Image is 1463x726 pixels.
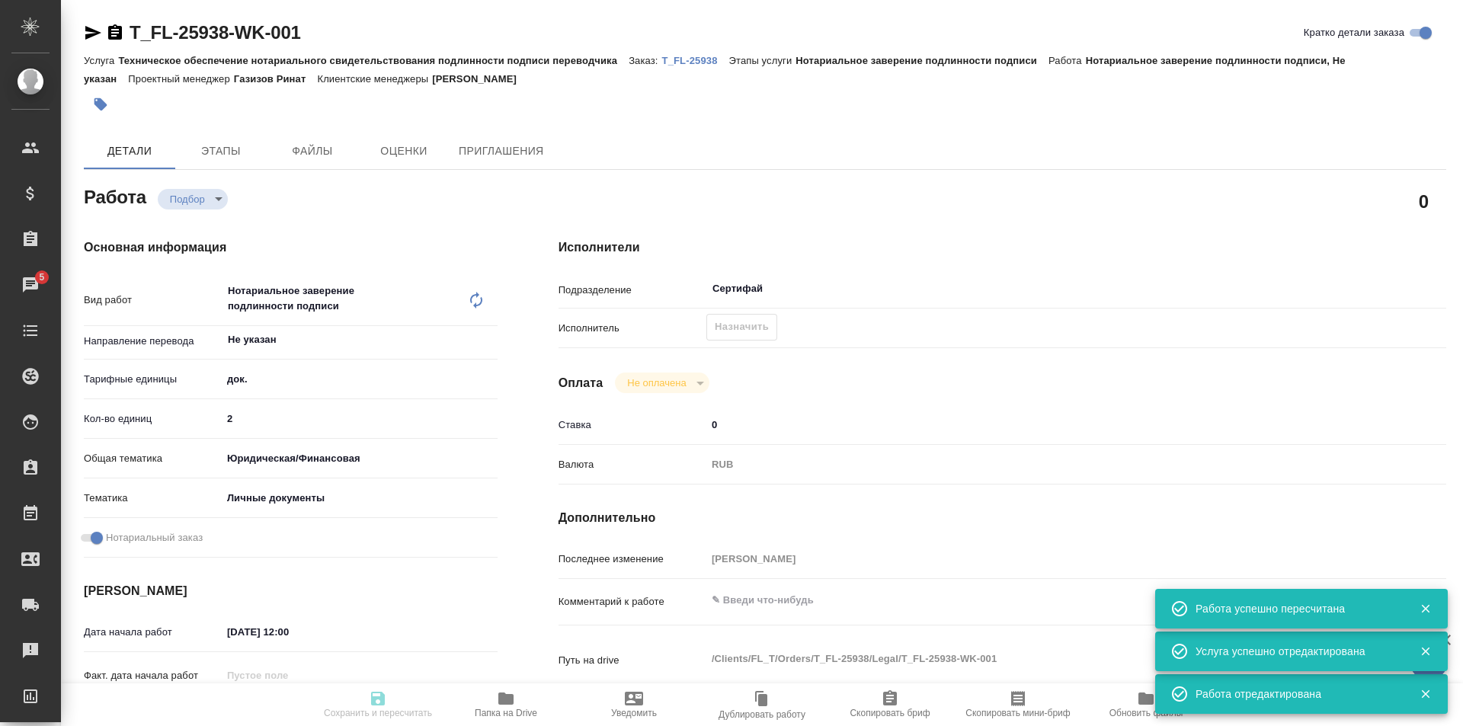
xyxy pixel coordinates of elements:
p: Газизов Ринат [234,73,318,85]
span: Уведомить [611,708,657,718]
p: Этапы услуги [729,55,796,66]
button: Обновить файлы [1082,683,1210,726]
p: Клиентские менеджеры [317,73,432,85]
div: Юридическая/Финансовая [222,446,498,472]
span: Файлы [276,142,349,161]
p: Работа [1048,55,1086,66]
h4: Дополнительно [559,509,1446,527]
p: Общая тематика [84,451,222,466]
a: T_FL-25938 [662,53,729,66]
span: Нотариальный заказ [106,530,203,545]
button: Закрыть [1410,644,1441,658]
p: Исполнитель [559,321,706,336]
div: Работа отредактирована [1196,686,1397,702]
button: Закрыть [1410,687,1441,701]
div: Услуга успешно отредактирована [1196,644,1397,659]
div: док. [222,366,498,392]
p: Подразделение [559,283,706,298]
textarea: /Clients/FL_T/Orders/T_FL-25938/Legal/T_FL-25938-WK-001 [706,646,1372,672]
button: Open [1364,287,1367,290]
input: ✎ Введи что-нибудь [706,414,1372,436]
div: Подбор [615,373,709,393]
span: Обновить файлы [1109,708,1183,718]
input: Пустое поле [222,664,355,686]
h2: Работа [84,182,146,209]
span: Этапы [184,142,258,161]
p: Техническое обеспечение нотариального свидетельствования подлинности подписи переводчика [118,55,629,66]
p: Кол-во единиц [84,411,222,427]
button: Не оплачена [623,376,690,389]
p: Нотариальное заверение подлинности подписи [796,55,1048,66]
p: Дата начала работ [84,625,222,640]
p: Ставка [559,417,706,433]
h4: Основная информация [84,238,498,257]
p: Вид работ [84,293,222,308]
div: Работа успешно пересчитана [1196,601,1397,616]
div: RUB [706,452,1372,478]
div: Подбор [158,189,228,209]
h4: Исполнители [559,238,1446,257]
p: T_FL-25938 [662,55,729,66]
p: Тарифные единицы [84,372,222,387]
button: Сохранить и пересчитать [314,683,442,726]
span: Оценки [367,142,440,161]
span: Папка на Drive [475,708,537,718]
p: Последнее изменение [559,552,706,567]
p: Заказ: [629,55,661,66]
a: 5 [4,266,57,304]
input: ✎ Введи что-нибудь [222,408,498,430]
p: Факт. дата начала работ [84,668,222,683]
input: Пустое поле [706,548,1372,570]
p: Проектный менеджер [128,73,233,85]
span: Скопировать мини-бриф [965,708,1070,718]
button: Уведомить [570,683,698,726]
p: Направление перевода [84,334,222,349]
span: Кратко детали заказа [1304,25,1404,40]
span: Дублировать работу [719,709,805,720]
button: Скопировать ссылку [106,24,124,42]
p: Услуга [84,55,118,66]
p: Валюта [559,457,706,472]
h4: Оплата [559,374,603,392]
button: Дублировать работу [698,683,826,726]
span: 5 [30,270,53,285]
input: ✎ Введи что-нибудь [222,621,355,643]
a: T_FL-25938-WK-001 [130,22,301,43]
h4: [PERSON_NAME] [84,582,498,600]
button: Закрыть [1410,602,1441,616]
p: Комментарий к работе [559,594,706,609]
span: Сохранить и пересчитать [324,708,432,718]
button: Подбор [165,193,210,206]
span: Детали [93,142,166,161]
p: [PERSON_NAME] [432,73,528,85]
p: Тематика [84,491,222,506]
button: Скопировать мини-бриф [954,683,1082,726]
button: Папка на Drive [442,683,570,726]
span: Скопировать бриф [850,708,930,718]
button: Добавить тэг [84,88,117,121]
button: Скопировать ссылку для ЯМессенджера [84,24,102,42]
p: Путь на drive [559,653,706,668]
span: Приглашения [459,142,544,161]
h2: 0 [1419,188,1429,214]
button: Open [489,338,492,341]
button: Скопировать бриф [826,683,954,726]
div: Личные документы [222,485,498,511]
